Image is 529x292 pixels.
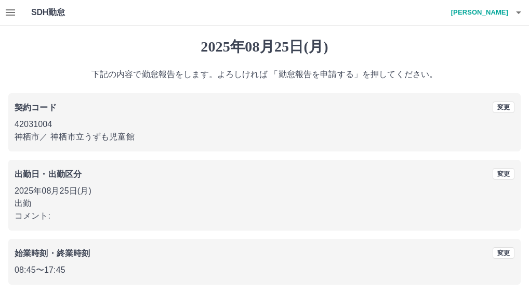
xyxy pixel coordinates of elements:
[15,103,57,112] b: 契約コード
[15,185,514,197] p: 2025年08月25日(月)
[15,170,82,179] b: 出勤日・出勤区分
[15,197,514,210] p: 出勤
[15,249,90,258] b: 始業時刻・終業時刻
[15,264,514,276] p: 08:45 〜 17:45
[15,118,514,131] p: 42031004
[8,38,521,56] h1: 2025年08月25日(月)
[15,210,514,222] p: コメント:
[493,168,514,180] button: 変更
[493,247,514,259] button: 変更
[8,68,521,81] p: 下記の内容で勤怠報告をします。よろしければ 「勤怠報告を申請する」を押してください。
[15,131,514,143] p: 神栖市 ／ 神栖市立うずも児童館
[493,101,514,113] button: 変更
